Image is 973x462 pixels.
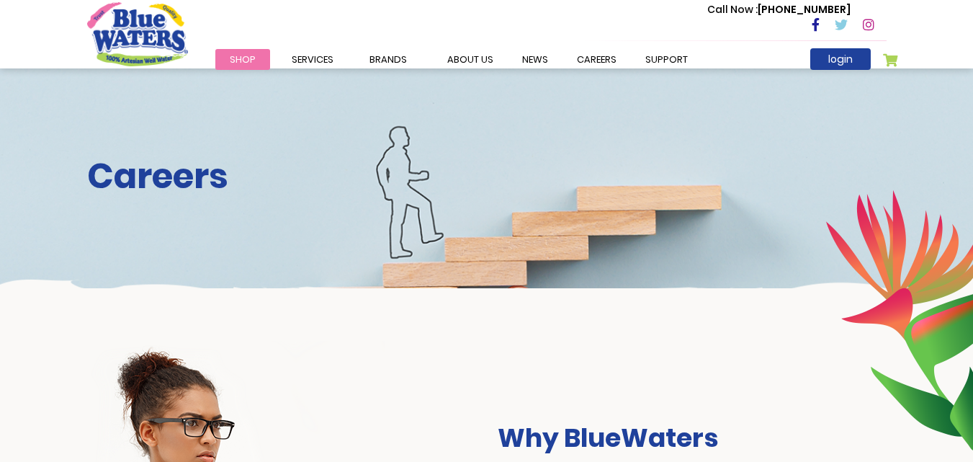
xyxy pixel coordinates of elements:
[277,49,348,70] a: Services
[562,49,631,70] a: careers
[369,53,407,66] span: Brands
[498,422,887,453] h3: Why BlueWaters
[230,53,256,66] span: Shop
[707,2,851,17] p: [PHONE_NUMBER]
[825,190,973,450] img: career-intro-leaves.png
[87,156,887,197] h2: Careers
[87,2,188,66] a: store logo
[707,2,758,17] span: Call Now :
[631,49,702,70] a: support
[292,53,333,66] span: Services
[215,49,270,70] a: Shop
[433,49,508,70] a: about us
[810,48,871,70] a: login
[508,49,562,70] a: News
[355,49,421,70] a: Brands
